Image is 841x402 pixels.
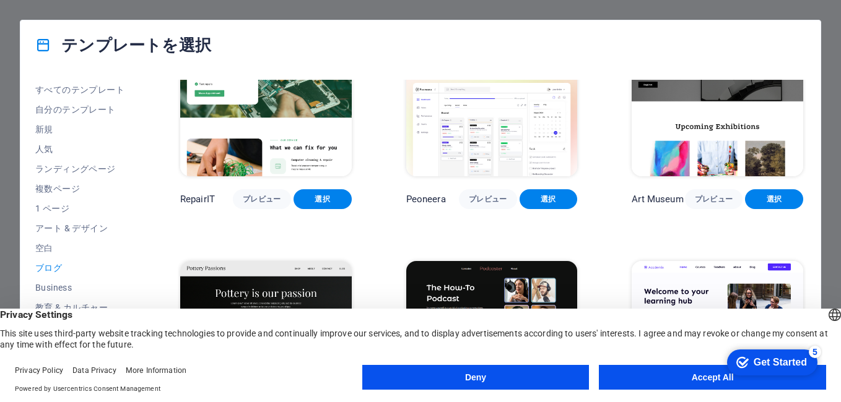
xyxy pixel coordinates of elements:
button: 選択 [294,189,352,209]
span: Business [35,283,126,293]
button: 1 ページ [35,199,126,218]
span: プレビュー [469,194,507,204]
button: プレビュー [459,189,517,209]
span: プレビュー [243,194,281,204]
p: Peoneera [406,193,446,205]
img: Peoneera [406,19,578,176]
button: プレビュー [685,189,743,209]
button: 自分のテンプレート [35,100,126,119]
span: ランディングページ [35,164,126,174]
img: RepairIT [180,19,352,176]
p: RepairIT [180,193,215,205]
span: アート & デザイン [35,223,126,233]
span: 選択 [303,194,342,204]
button: 複数ページ [35,179,126,199]
span: 新規 [35,124,126,134]
button: 空白 [35,238,126,258]
span: 選択 [755,194,793,204]
button: ランディングページ [35,159,126,179]
span: 自分のテンプレート [35,105,126,114]
button: 新規 [35,119,126,139]
span: 複数ページ [35,184,126,194]
span: 空白 [35,243,126,253]
span: プレビュー [695,194,733,204]
div: Get Started 5 items remaining, 0% complete [10,6,100,32]
h4: テンプレートを選択 [35,35,211,55]
span: ブログ [35,263,126,273]
button: アート & デザイン [35,218,126,238]
button: プレビュー [233,189,291,209]
div: 5 [92,2,104,15]
p: Art Museum [632,193,683,205]
span: 教育 & カルチャー [35,302,126,312]
button: ブログ [35,258,126,278]
div: Get Started [37,14,90,25]
button: 人気 [35,139,126,159]
span: 人気 [35,144,126,154]
button: すべてのテンプレート [35,80,126,100]
button: Business [35,278,126,297]
button: 選択 [520,189,578,209]
span: 1 ページ [35,203,126,213]
img: Art Museum [632,19,803,176]
span: すべてのテンプレート [35,85,126,95]
button: 教育 & カルチャー [35,297,126,317]
span: 選択 [529,194,568,204]
button: 選択 [745,189,803,209]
